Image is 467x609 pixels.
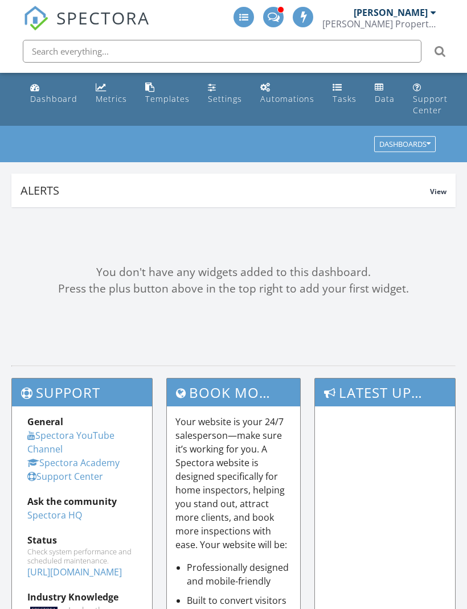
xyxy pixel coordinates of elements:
[91,77,132,110] a: Metrics
[27,470,103,483] a: Support Center
[27,495,137,508] div: Ask the community
[328,77,361,110] a: Tasks
[23,40,421,63] input: Search everything...
[21,183,430,198] div: Alerts
[260,93,314,104] div: Automations
[27,429,114,455] a: Spectora YouTube Channel
[56,6,150,30] span: SPECTORA
[379,141,431,149] div: Dashboards
[23,6,48,31] img: The Best Home Inspection Software - Spectora
[30,93,77,104] div: Dashboard
[27,547,137,565] div: Check system performance and scheduled maintenance.
[408,77,452,121] a: Support Center
[145,93,190,104] div: Templates
[375,93,395,104] div: Data
[27,533,137,547] div: Status
[322,18,436,30] div: Maschino Property Inspections, LLC
[333,93,357,104] div: Tasks
[141,77,194,110] a: Templates
[27,590,137,604] div: Industry Knowledge
[27,509,82,521] a: Spectora HQ
[12,378,152,406] h3: Support
[370,77,399,110] a: Data
[11,281,456,297] div: Press the plus button above in the top right to add your first widget.
[208,93,242,104] div: Settings
[256,77,319,110] a: Automations (Advanced)
[187,561,292,588] li: Professionally designed and mobile-friendly
[27,456,120,469] a: Spectora Academy
[413,93,448,116] div: Support Center
[167,378,300,406] h3: Book More Inspections
[96,93,127,104] div: Metrics
[315,378,455,406] h3: Latest Updates
[175,415,292,552] p: Your website is your 24/7 salesperson—make sure it’s working for you. A Spectora website is desig...
[203,77,247,110] a: Settings
[26,77,82,110] a: Dashboard
[23,15,150,39] a: SPECTORA
[27,566,122,578] a: [URL][DOMAIN_NAME]
[354,7,428,18] div: [PERSON_NAME]
[430,187,446,196] span: View
[374,137,436,153] button: Dashboards
[11,264,456,281] div: You don't have any widgets added to this dashboard.
[27,415,63,428] strong: General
